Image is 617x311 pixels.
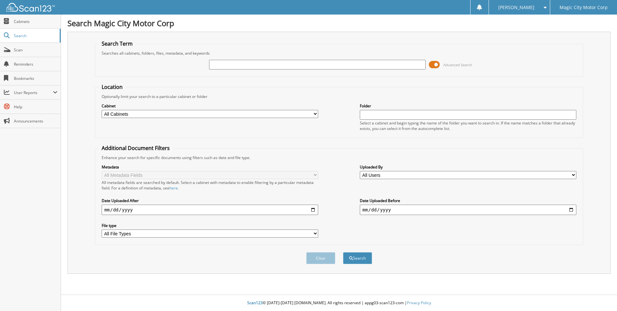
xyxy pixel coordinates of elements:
img: scan123-logo-white.svg [6,3,55,12]
label: Date Uploaded Before [360,198,576,203]
div: All metadata fields are searched by default. Select a cabinet with metadata to enable filtering b... [102,180,318,191]
legend: Additional Document Filters [98,145,173,152]
legend: Location [98,83,126,91]
span: Help [14,104,57,110]
label: Uploaded By [360,164,576,170]
button: Clear [306,252,335,264]
span: Search [14,33,56,38]
span: Magic City Motor Corp [560,5,608,9]
legend: Search Term [98,40,136,47]
input: end [360,205,576,215]
div: Select a cabinet and begin typing the name of the folder you want to search in. If the name match... [360,120,576,131]
div: Optionally limit your search to a particular cabinet or folder [98,94,580,99]
div: © [DATE]-[DATE] [DOMAIN_NAME]. All rights reserved | appg03-scan123-com | [61,295,617,311]
h1: Search Magic City Motor Corp [67,18,611,28]
span: Advanced Search [443,62,472,67]
span: Announcements [14,118,57,124]
div: Searches all cabinets, folders, files, metadata, and keywords [98,50,580,56]
label: Folder [360,103,576,109]
label: Cabinet [102,103,318,109]
label: Date Uploaded After [102,198,318,203]
input: start [102,205,318,215]
span: Reminders [14,61,57,67]
button: Search [343,252,372,264]
span: User Reports [14,90,53,95]
span: Bookmarks [14,76,57,81]
label: File type [102,223,318,228]
div: Enhance your search for specific documents using filters such as date and file type. [98,155,580,160]
span: Scan [14,47,57,53]
span: Scan123 [247,300,263,306]
a: here [169,185,178,191]
span: Cabinets [14,19,57,24]
span: [PERSON_NAME] [498,5,534,9]
label: Metadata [102,164,318,170]
a: Privacy Policy [407,300,431,306]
